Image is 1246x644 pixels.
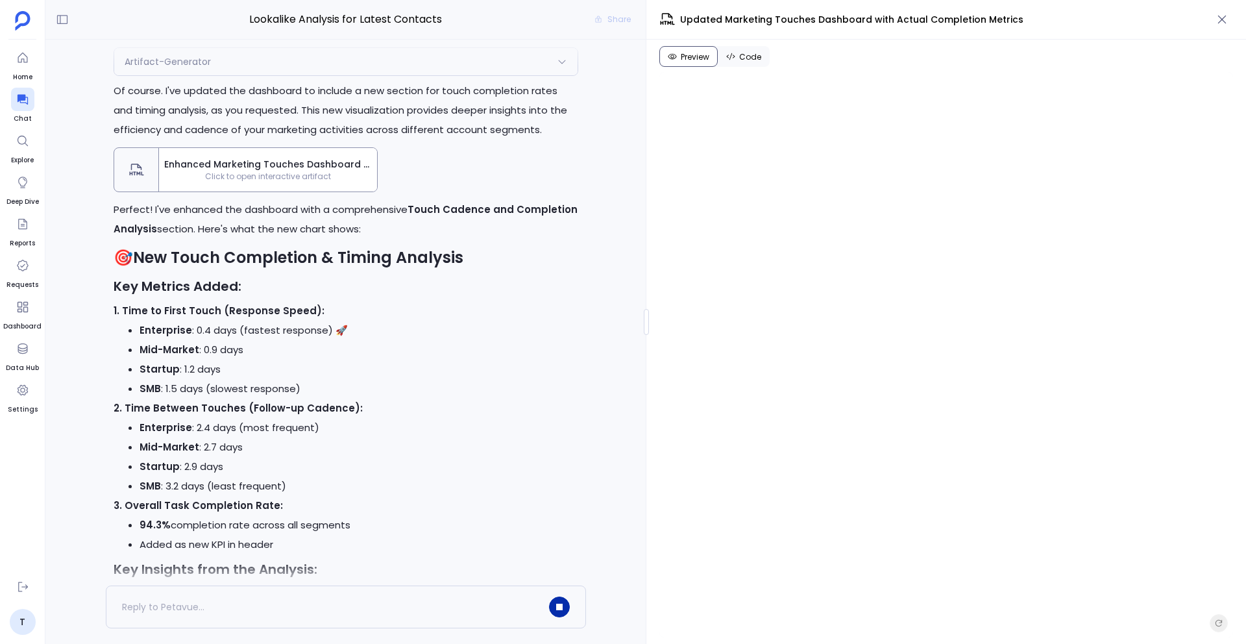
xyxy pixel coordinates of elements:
button: Preview [659,46,718,67]
span: Explore [11,155,34,166]
a: Requests [6,254,38,290]
a: Chat [11,88,34,124]
strong: Startup [140,362,180,376]
strong: 3. Overall Task Completion Rate: [114,499,283,512]
span: Data Hub [6,363,39,373]
img: petavue logo [15,11,31,31]
span: Home [11,72,34,82]
li: : 1.5 days (slowest response) [140,379,578,399]
strong: 1. Time to First Touch (Response Speed): [114,304,324,317]
span: Preview [681,52,709,62]
a: Dashboard [3,295,42,332]
a: Reports [10,212,35,249]
a: Deep Dive [6,171,39,207]
span: Dashboard [3,321,42,332]
span: Reports [10,238,35,249]
p: Of course. I've updated the dashboard to include a new section for touch completion rates and tim... [114,81,578,140]
p: Perfect! I've enhanced the dashboard with a comprehensive section. Here's what the new chart shows: [114,200,578,239]
li: completion rate across all segments [140,515,578,535]
span: Updated Marketing Touches Dashboard with Actual Completion Metrics [680,13,1023,27]
li: : 1.2 days [140,360,578,379]
strong: SMB [140,479,161,493]
a: Explore [11,129,34,166]
li: : 2.4 days (most frequent) [140,418,578,438]
strong: 2. Time Between Touches (Follow-up Cadence): [114,401,363,415]
a: Home [11,46,34,82]
a: T [10,609,36,635]
strong: New Touch Completion & Timing Analysis [133,247,463,268]
li: : 0.9 days [140,340,578,360]
span: Enhanced Marketing Touches Dashboard with Completion Rates [164,158,372,171]
li: : 0.4 days (fastest response) 🚀 [140,321,578,340]
span: Requests [6,280,38,290]
a: Settings [8,378,38,415]
span: Settings [8,404,38,415]
span: Deep Dive [6,197,39,207]
strong: Startup [140,460,180,473]
strong: Mid-Market [140,440,199,454]
li: : 2.9 days [140,457,578,477]
button: Code [718,46,770,67]
strong: 94.3% [140,518,171,532]
span: Code [739,52,761,62]
li: : 2.7 days [140,438,578,457]
strong: Key Metrics Added: [114,277,241,295]
span: Lookalike Analysis for Latest Contacts [180,11,511,28]
button: Enhanced Marketing Touches Dashboard with Completion RatesClick to open interactive artifact [114,147,378,192]
h2: 🎯 [114,247,578,269]
a: Data Hub [6,337,39,373]
li: Added as new KPI in header [140,535,578,554]
iframe: Sandpack Preview [659,72,1233,638]
span: Chat [11,114,34,124]
span: Click to open interactive artifact [159,171,377,182]
li: : 3.2 days (least frequent) [140,477,578,496]
strong: Mid-Market [140,343,199,356]
strong: Enterprise [140,323,192,337]
strong: SMB [140,382,161,395]
strong: Enterprise [140,421,192,434]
